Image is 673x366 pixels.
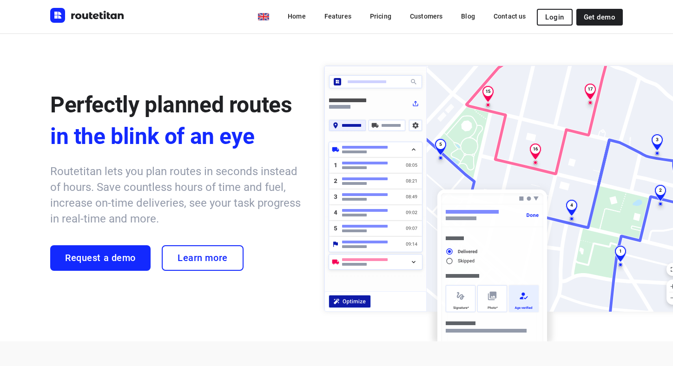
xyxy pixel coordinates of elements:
[162,245,244,271] a: Learn more
[576,9,623,26] a: Get demo
[50,8,125,25] a: Routetitan
[363,8,399,25] a: Pricing
[50,245,151,271] a: Request a demo
[537,9,572,26] button: Login
[317,8,359,25] a: Features
[50,121,306,152] span: in the blink of an eye
[584,13,615,21] span: Get demo
[280,8,313,25] a: Home
[50,8,125,23] img: Routetitan logo
[50,163,306,227] h6: Routetitan lets you plan routes in seconds instead of hours. Save countless hours of time and fue...
[402,8,450,25] a: Customers
[50,91,292,118] span: Perfectly planned routes
[486,8,534,25] a: Contact us
[65,253,136,263] span: Request a demo
[454,8,482,25] a: Blog
[545,13,564,21] span: Login
[178,253,228,263] span: Learn more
